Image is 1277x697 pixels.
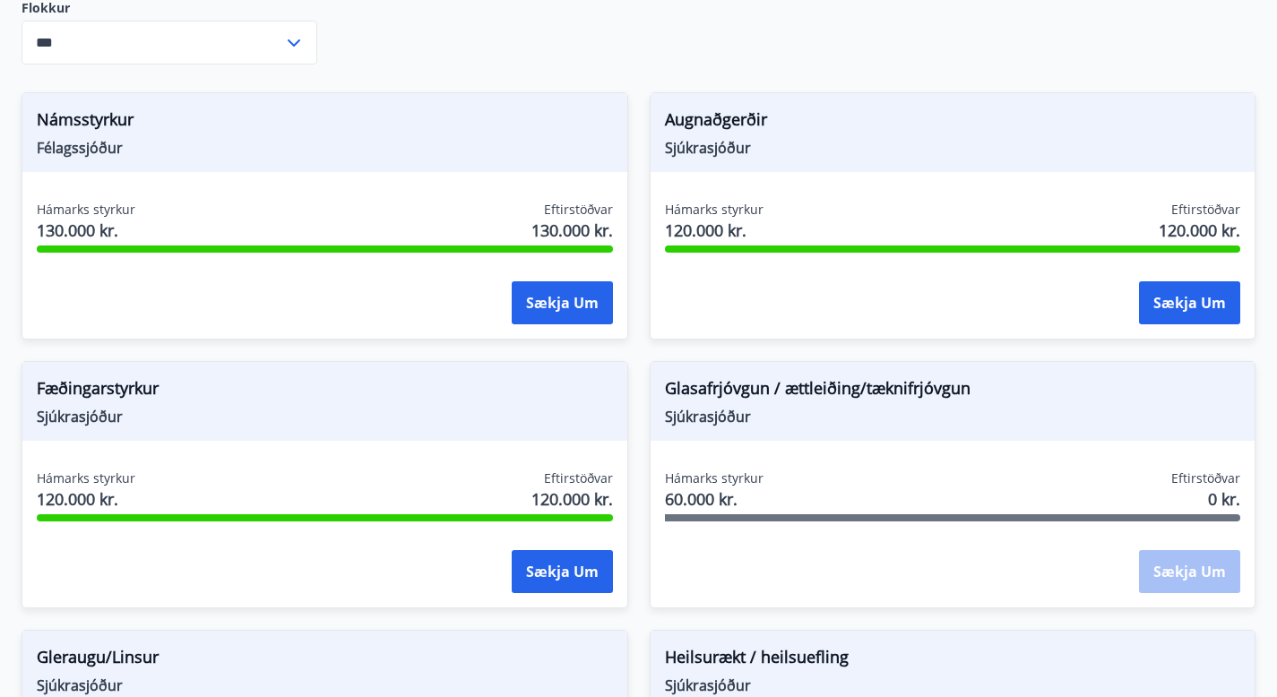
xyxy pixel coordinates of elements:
[544,201,613,219] span: Eftirstöðvar
[37,469,135,487] span: Hámarks styrkur
[37,407,613,426] span: Sjúkrasjóður
[665,645,1241,675] span: Heilsurækt / heilsuefling
[665,469,764,487] span: Hámarks styrkur
[512,281,613,324] button: Sækja um
[1139,281,1240,324] button: Sækja um
[531,219,613,242] span: 130.000 kr.
[1171,201,1240,219] span: Eftirstöðvar
[37,487,135,511] span: 120.000 kr.
[37,219,135,242] span: 130.000 kr.
[1159,219,1240,242] span: 120.000 kr.
[37,138,613,158] span: Félagssjóður
[37,201,135,219] span: Hámarks styrkur
[665,108,1241,138] span: Augnaðgerðir
[665,201,764,219] span: Hámarks styrkur
[512,550,613,593] button: Sækja um
[665,219,764,242] span: 120.000 kr.
[665,138,1241,158] span: Sjúkrasjóður
[531,487,613,511] span: 120.000 kr.
[665,407,1241,426] span: Sjúkrasjóður
[37,376,613,407] span: Fæðingarstyrkur
[37,108,613,138] span: Námsstyrkur
[665,675,1241,695] span: Sjúkrasjóður
[665,487,764,511] span: 60.000 kr.
[1208,487,1240,511] span: 0 kr.
[665,376,1241,407] span: Glasafrjóvgun / ættleiðing/tæknifrjóvgun
[37,645,613,675] span: Gleraugu/Linsur
[1171,469,1240,487] span: Eftirstöðvar
[544,469,613,487] span: Eftirstöðvar
[37,675,613,695] span: Sjúkrasjóður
